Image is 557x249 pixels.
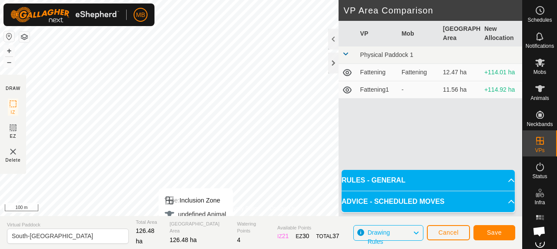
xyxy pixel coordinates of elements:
td: Fattening [357,64,398,81]
span: Drawing Rules [368,229,390,245]
div: Open chat [527,219,551,243]
div: DRAW [6,85,20,92]
span: 21 [282,232,289,239]
a: Privacy Policy [227,205,259,212]
button: Map Layers [19,32,30,42]
span: Available Points [277,224,339,232]
div: EZ [296,232,309,241]
span: MB [136,10,145,20]
span: [GEOGRAPHIC_DATA] Area [170,220,230,235]
div: Fattening [402,68,436,77]
span: Delete [6,157,21,163]
button: – [4,57,14,67]
img: Gallagher Logo [10,7,119,23]
th: New Allocation [481,21,522,46]
span: EZ [10,133,17,139]
img: VP [8,146,18,157]
a: Contact Us [270,205,295,212]
span: VPs [535,148,544,153]
span: 126.48 ha [136,227,154,245]
div: - [402,85,436,94]
button: Reset Map [4,31,14,42]
span: IZ [11,109,16,116]
span: 37 [332,232,339,239]
span: Save [487,229,502,236]
span: 30 [302,232,309,239]
span: Watering Points [237,220,271,235]
td: +114.01 ha [481,64,522,81]
span: 4 [237,236,241,243]
th: VP [357,21,398,46]
td: 12.47 ha [440,64,481,81]
button: Save [473,225,515,240]
span: Mobs [534,70,546,75]
span: Status [532,174,547,179]
span: Total Area [136,219,163,226]
td: Fattening1 [357,81,398,99]
div: TOTAL [316,232,339,241]
h2: VP Area Comparison [344,5,522,16]
span: Physical Paddock 1 [360,51,413,58]
span: RULES - GENERAL [342,175,406,186]
div: Inclusion Zone [164,195,226,206]
span: Neckbands [527,122,553,127]
div: undefined Animal [164,209,226,219]
span: Heatmap [529,226,550,231]
span: Infra [534,200,545,205]
span: Schedules [527,17,552,23]
p-accordion-header: ADVICE - SCHEDULED MOVES [342,191,515,212]
p-accordion-header: RULES - GENERAL [342,170,515,191]
button: + [4,46,14,56]
span: ADVICE - SCHEDULED MOVES [342,196,444,207]
span: Animals [530,96,549,101]
td: +114.92 ha [481,81,522,99]
span: Cancel [438,229,459,236]
td: 11.56 ha [440,81,481,99]
th: [GEOGRAPHIC_DATA] Area [440,21,481,46]
span: Notifications [526,43,554,49]
th: Mob [398,21,440,46]
span: Virtual Paddock [7,221,129,229]
span: 126.48 ha [170,236,197,243]
button: Cancel [427,225,470,240]
div: IZ [277,232,289,241]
